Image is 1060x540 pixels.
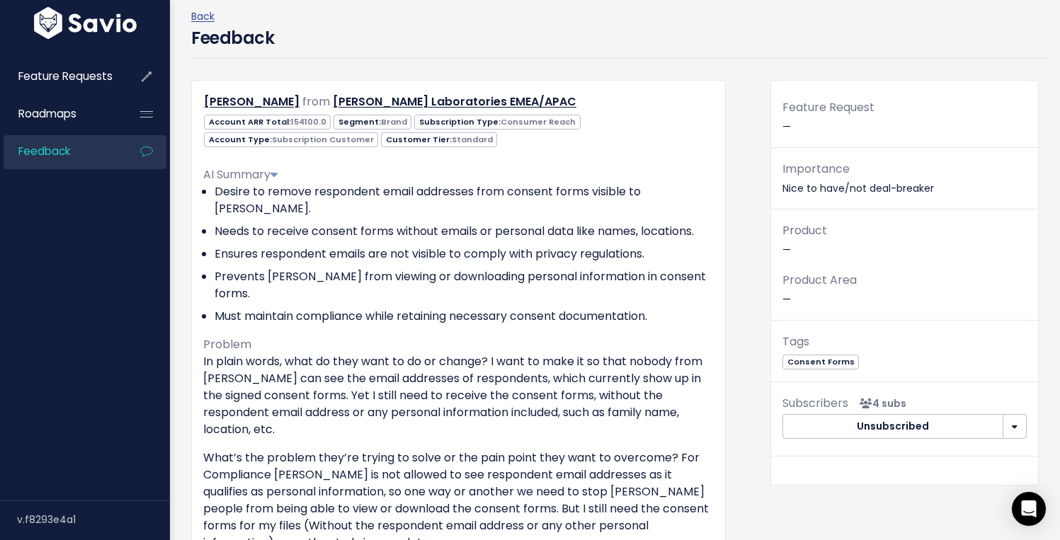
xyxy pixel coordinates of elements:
span: Feedback [18,144,70,159]
li: Prevents [PERSON_NAME] from viewing or downloading personal information in consent forms. [215,268,714,302]
span: Importance [782,161,850,177]
a: Roadmaps [4,98,118,130]
span: Subscription Type: [414,115,580,130]
span: Product [782,222,827,239]
p: In plain words, what do they want to do or change? I want to make it so that nobody from [PERSON_... [203,353,714,438]
span: Feature Requests [18,69,113,84]
span: Tags [782,333,809,350]
span: Standard [452,134,493,145]
div: v.f8293e4a1 [17,501,170,538]
span: Consumer Reach [501,116,576,127]
li: Desire to remove respondent email addresses from consent forms visible to [PERSON_NAME]. [215,183,714,217]
li: Ensures respondent emails are not visible to comply with privacy regulations. [215,246,714,263]
li: Must maintain compliance while retaining necessary consent documentation. [215,308,714,325]
span: AI Summary [203,166,278,183]
a: Feature Requests [4,60,118,93]
span: Subscription Customer [272,134,374,145]
a: Back [191,9,215,23]
span: from [302,93,330,110]
img: logo-white.9d6f32f41409.svg [30,7,140,39]
div: Open Intercom Messenger [1012,492,1046,526]
span: Account Type: [204,132,378,147]
span: Consent Forms [782,355,859,369]
span: Segment: [334,115,411,130]
span: 154100.0 [291,116,326,127]
span: Product Area [782,272,857,288]
button: Unsubscribed [782,414,1003,440]
a: Feedback [4,135,118,168]
a: [PERSON_NAME] Laboratories EMEA/APAC [333,93,576,110]
span: Problem [203,336,251,352]
span: <p><strong>Subscribers</strong><br><br> - Kelly Kendziorski<br> - Migui Franco<br> - Alexander De... [854,396,906,410]
span: Feature Request [782,99,874,115]
span: Roadmaps [18,106,76,121]
span: Brand [381,116,407,127]
p: — [782,221,1027,259]
a: [PERSON_NAME] [204,93,300,110]
a: Consent Forms [782,354,859,368]
span: Account ARR Total: [204,115,331,130]
h4: Feedback [191,25,274,51]
p: Nice to have/not deal-breaker [782,159,1027,197]
p: — [782,270,1027,309]
span: Subscribers [782,395,848,411]
span: Customer Tier: [381,132,497,147]
div: — [771,98,1038,148]
li: Needs to receive consent forms without emails or personal data like names, locations. [215,223,714,240]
